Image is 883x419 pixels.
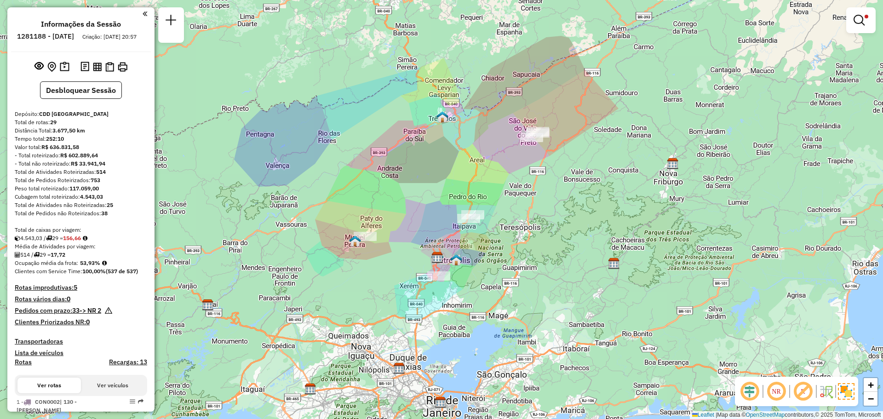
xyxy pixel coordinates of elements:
[864,392,877,406] a: Zoom out
[746,412,785,418] a: OpenStreetMap
[46,60,58,74] button: Centralizar mapa no depósito ou ponto de apoio
[107,201,113,208] strong: 25
[15,349,147,357] h4: Lista de veículos
[105,307,112,318] em: Há pedidos NR próximo a expirar
[138,399,143,404] em: Rota exportada
[349,235,361,247] img: Miguel Pereira
[435,396,447,408] img: CDD São Cristovão
[91,177,100,184] strong: 753
[143,8,147,19] a: Clique aqui para minimizar o painel
[15,358,32,366] a: Rotas
[15,151,147,160] div: - Total roteirizado:
[15,242,147,251] div: Média de Atividades por viagem:
[35,398,60,405] span: CON0002
[116,60,129,74] button: Imprimir Rotas
[15,284,147,292] h4: Rotas improdutivas:
[69,185,99,192] strong: 117.059,00
[690,411,883,419] div: Map data © contributors,© 2025 TomTom, Microsoft
[15,226,147,234] div: Total de caixas por viagem:
[71,160,105,167] strong: R$ 33.941,94
[716,412,717,418] span: |
[865,15,868,18] span: Filtro Ativo
[17,398,77,413] span: 1 -
[83,235,87,241] i: Meta Caixas/viagem: 163,31 Diferença: -6,65
[60,152,98,159] strong: R$ 602.889,64
[15,209,147,218] div: Total de Pedidos não Roteirizados:
[850,11,872,29] a: Exibir filtros
[34,252,40,258] i: Total de rotas
[15,295,147,303] h4: Rotas vários dias:
[868,393,874,404] span: −
[15,110,147,118] div: Depósito:
[80,259,100,266] strong: 53,93%
[15,318,147,326] h4: Clientes Priorizados NR:
[67,295,70,303] strong: 0
[162,11,180,32] a: Nova sessão e pesquisa
[15,168,147,176] div: Total de Atividades Roteirizadas:
[202,299,214,311] img: CDI Piraí
[393,362,405,374] img: CDD Pavuna
[79,60,91,74] button: Logs desbloquear sessão
[15,235,20,241] i: Cubagem total roteirizado
[41,20,121,29] h4: Informações da Sessão
[15,135,147,143] div: Tempo total:
[864,378,877,392] a: Zoom in
[304,383,316,395] img: CDD Rio de Janeiro
[15,160,147,168] div: - Total não roteirizado:
[838,383,854,400] img: Exibir/Ocultar setores
[792,380,814,402] span: Exibir rótulo
[102,260,107,266] em: Média calculada utilizando a maior ocupação (%Peso ou %Cubagem) de cada rota da sessão. Rotas cro...
[81,378,144,393] button: Ver veículos
[103,60,116,74] button: Visualizar Romaneio
[15,201,147,209] div: Total de Atividades não Roteirizadas:
[15,251,147,259] div: 514 / 29 =
[15,252,20,258] i: Total de Atividades
[46,235,52,241] i: Total de rotas
[106,268,138,275] strong: (537 de 537)
[15,176,147,184] div: Total de Pedidos Roteirizados:
[63,235,81,241] strong: 156,66
[58,60,71,74] button: Painel de Sugestão
[15,184,147,193] div: Peso total roteirizado:
[819,384,833,399] img: Fluxo de ruas
[79,33,140,41] div: Criação: [DATE] 20:57
[72,306,80,315] strong: 33
[74,283,77,292] strong: 5
[15,307,101,315] h4: Pedidos com prazo:
[15,338,147,345] h4: Transportadoras
[96,168,106,175] strong: 514
[868,379,874,390] span: +
[82,268,106,275] strong: 100,00%
[130,399,135,404] em: Opções
[46,135,64,142] strong: 252:10
[739,380,761,402] span: Ocultar deslocamento
[15,259,78,266] span: Ocupação média da frota:
[15,118,147,126] div: Total de rotas:
[667,158,679,170] img: CDD Nova Friburgo
[15,126,147,135] div: Distância Total:
[17,378,81,393] button: Ver rotas
[91,60,103,73] button: Visualizar relatório de Roteirização
[765,380,787,402] span: Ocultar NR
[608,258,620,270] img: CDI Macacu
[86,318,90,326] strong: 0
[50,119,57,126] strong: 29
[15,234,147,242] div: 4.543,03 / 29 =
[52,127,85,134] strong: 3.677,50 km
[51,251,65,258] strong: 17,72
[109,358,147,366] h4: Recargas: 13
[80,193,103,200] strong: 4.543,03
[692,412,714,418] a: Leaflet
[33,59,46,74] button: Exibir sessão original
[17,32,74,40] h6: 1281188 - [DATE]
[41,143,79,150] strong: R$ 636.831,58
[15,268,82,275] span: Clientes com Service Time:
[80,306,101,315] strong: -> NR 2
[39,110,109,117] strong: CDD [GEOGRAPHIC_DATA]
[450,254,462,266] img: 520 UDC Light Petropolis Centro
[431,252,443,264] img: CDD Petropolis
[15,143,147,151] div: Valor total:
[101,210,108,217] strong: 38
[15,193,147,201] div: Cubagem total roteirizado:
